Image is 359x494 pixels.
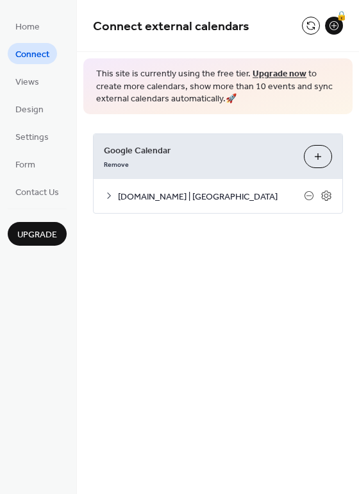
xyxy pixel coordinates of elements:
[8,71,47,92] a: Views
[96,68,340,106] span: This site is currently using the free tier. to create more calendars, show more than 10 events an...
[15,76,39,89] span: Views
[8,126,56,147] a: Settings
[15,48,49,62] span: Connect
[93,14,249,39] span: Connect external calendars
[104,144,294,157] span: Google Calendar
[104,160,129,169] span: Remove
[8,43,57,64] a: Connect
[8,15,47,37] a: Home
[253,65,306,83] a: Upgrade now
[15,103,44,117] span: Design
[15,158,35,172] span: Form
[8,153,43,175] a: Form
[15,131,49,144] span: Settings
[17,228,57,242] span: Upgrade
[8,181,67,202] a: Contact Us
[15,21,40,34] span: Home
[118,190,304,203] span: [DOMAIN_NAME] | [GEOGRAPHIC_DATA]
[8,222,67,246] button: Upgrade
[15,186,59,200] span: Contact Us
[8,98,51,119] a: Design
